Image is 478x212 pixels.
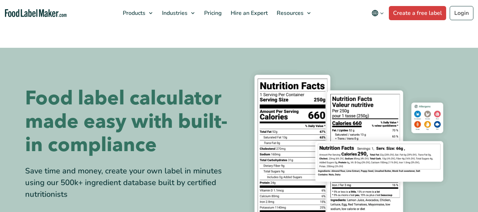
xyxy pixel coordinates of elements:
a: Food Label Maker homepage [5,9,67,17]
span: Products [121,9,146,17]
div: Save time and money, create your own label in minutes using our 500k+ ingredient database built b... [25,165,234,200]
button: Change language [367,6,389,20]
span: Industries [160,9,188,17]
span: Hire an Expert [229,9,269,17]
a: Create a free label [389,6,446,20]
h1: Food label calculator made easy with built-in compliance [25,87,234,157]
span: Resources [275,9,304,17]
span: Pricing [202,9,223,17]
a: Login [450,6,473,20]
